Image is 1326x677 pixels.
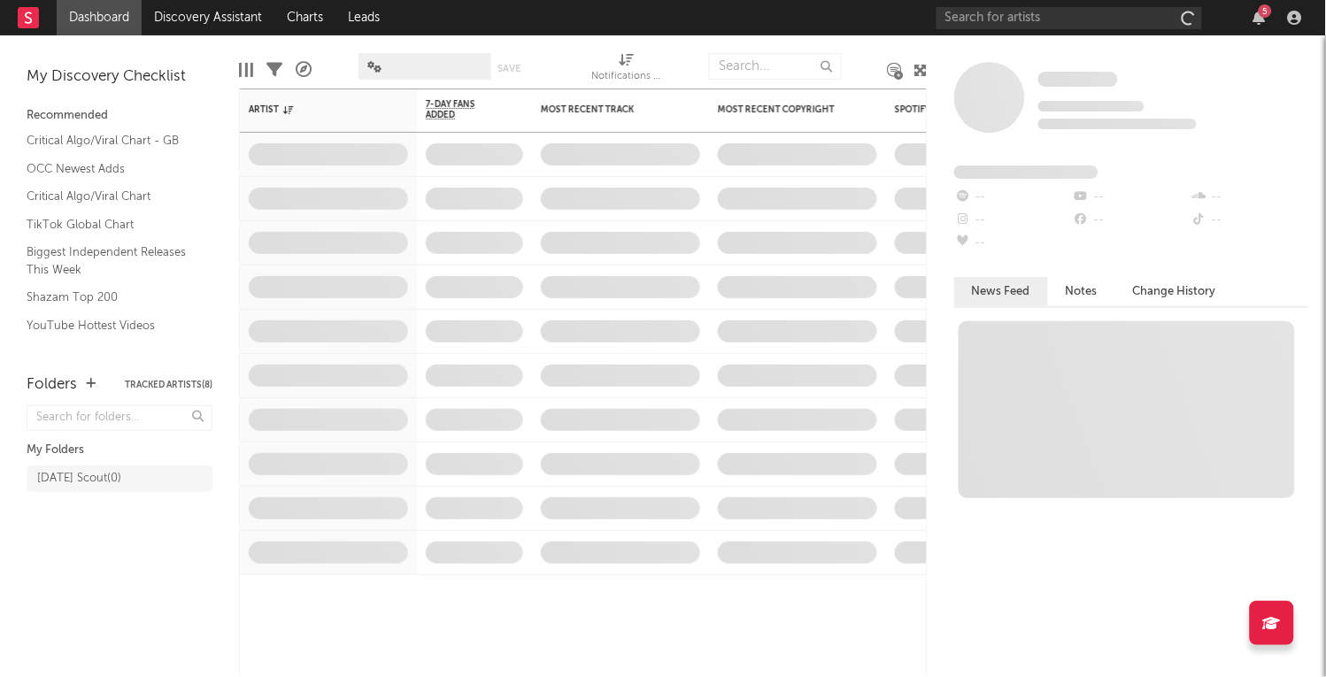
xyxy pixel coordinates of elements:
a: TikTok Global Chart [27,215,195,235]
button: Change History [1115,277,1234,306]
div: Most Recent Track [541,104,674,115]
div: Filters [266,44,282,96]
div: -- [954,232,1072,255]
a: OCC Newest Adds [27,159,195,179]
div: My Folders [27,440,212,461]
span: Some Artist [1038,72,1118,87]
button: Filter by Most Recent Track [682,101,700,119]
div: -- [1191,186,1308,209]
a: Biggest Independent Releases This Week [27,242,195,279]
div: Notifications (Artist) [591,44,662,96]
a: Critical Algo/Viral Chart - GB [27,131,195,150]
input: Search for folders... [27,405,212,431]
button: Tracked Artists(8) [125,381,212,389]
div: -- [1072,209,1190,232]
input: Search... [709,53,842,80]
button: Filter by Most Recent Copyright [860,101,877,119]
div: -- [1072,186,1190,209]
button: News Feed [954,277,1048,306]
div: A&R Pipeline [296,44,312,96]
div: Artist [249,104,382,115]
div: -- [954,186,1072,209]
a: Shazam Top 200 [27,288,195,307]
input: Search for artists [937,7,1202,29]
button: Save [497,64,520,73]
div: Spotify Monthly Listeners [895,104,1028,115]
div: Most Recent Copyright [718,104,851,115]
div: My Discovery Checklist [27,66,212,88]
div: Folders [27,374,77,396]
a: Some Artist [1038,71,1118,88]
a: Critical Algo/Viral Chart [27,187,195,206]
span: 0 fans last week [1038,119,1197,129]
button: Notes [1048,277,1115,306]
div: [DATE] Scout ( 0 ) [37,468,121,489]
span: Fans Added by Platform [954,165,1099,179]
a: [DATE] Scout(0) [27,465,212,492]
button: Filter by Artist [390,101,408,119]
div: 5 [1259,4,1272,18]
span: Tracking Since: [DATE] [1038,101,1145,112]
div: Recommended [27,105,212,127]
div: -- [1191,209,1308,232]
button: Filter by 7-Day Fans Added [505,101,523,119]
a: YouTube Hottest Videos [27,316,195,335]
span: 7-Day Fans Added [426,99,497,120]
div: Notifications (Artist) [591,66,662,88]
div: -- [954,209,1072,232]
button: 5 [1253,11,1266,25]
div: Edit Columns [239,44,253,96]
